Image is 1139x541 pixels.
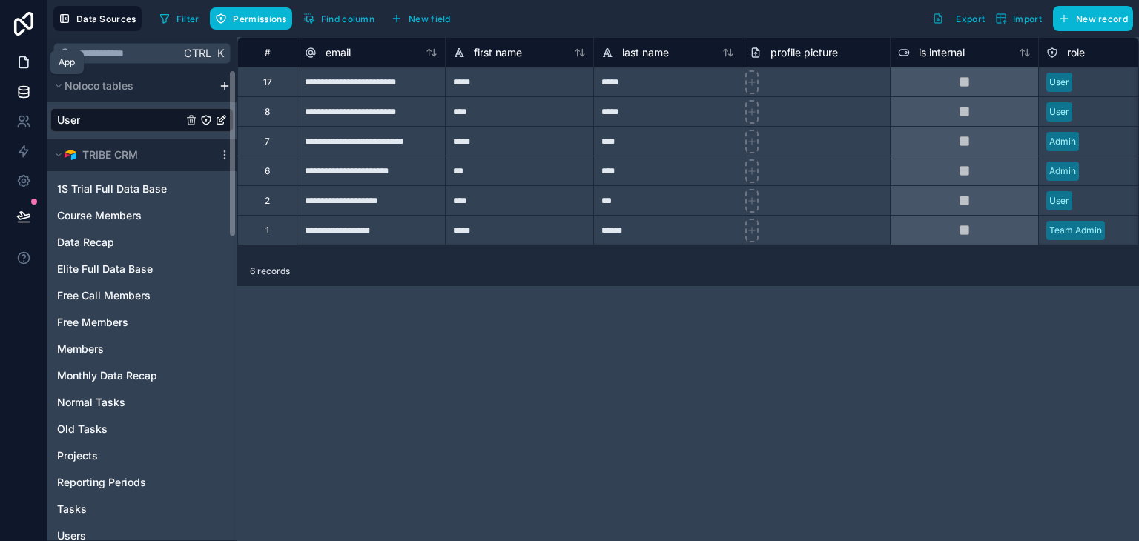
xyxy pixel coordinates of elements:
[1013,13,1042,24] span: Import
[153,7,205,30] button: Filter
[956,13,985,24] span: Export
[1049,76,1069,89] div: User
[265,136,270,147] div: 7
[210,7,291,30] button: Permissions
[59,56,75,68] div: App
[927,6,990,31] button: Export
[1053,6,1133,31] button: New record
[298,7,380,30] button: Find column
[53,6,142,31] button: Data Sources
[990,6,1047,31] button: Import
[265,106,270,118] div: 8
[1049,135,1076,148] div: Admin
[321,13,374,24] span: Find column
[182,44,213,62] span: Ctrl
[263,76,272,88] div: 17
[215,48,225,59] span: K
[265,225,269,236] div: 1
[1067,45,1085,60] span: role
[176,13,199,24] span: Filter
[1076,13,1128,24] span: New record
[249,47,285,58] div: #
[386,7,456,30] button: New field
[326,45,351,60] span: email
[233,13,286,24] span: Permissions
[409,13,451,24] span: New field
[250,265,290,277] span: 6 records
[1049,105,1069,119] div: User
[1049,194,1069,208] div: User
[474,45,522,60] span: first name
[622,45,669,60] span: last name
[1049,165,1076,178] div: Admin
[1047,6,1133,31] a: New record
[919,45,965,60] span: is internal
[265,165,270,177] div: 6
[210,7,297,30] a: Permissions
[265,195,270,207] div: 2
[76,13,136,24] span: Data Sources
[770,45,838,60] span: profile picture
[1049,224,1102,237] div: Team Admin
